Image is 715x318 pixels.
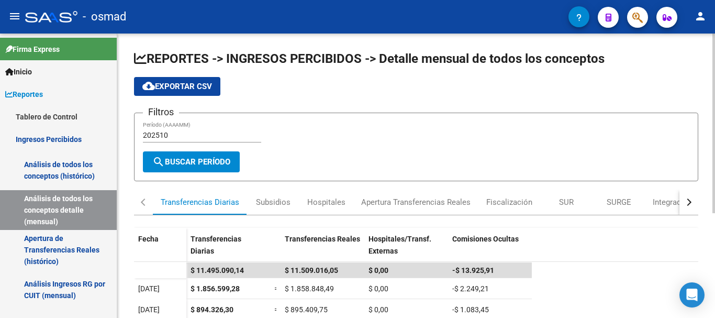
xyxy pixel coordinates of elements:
[281,228,364,272] datatable-header-cell: Transferencias Reales
[285,284,334,293] span: $ 1.858.848,49
[368,305,388,314] span: $ 0,00
[452,235,519,243] span: Comisiones Ocultas
[559,196,574,208] div: SUR
[134,51,605,66] span: REPORTES -> INGRESOS PERCIBIDOS -> Detalle mensual de todos los conceptos
[161,196,239,208] div: Transferencias Diarias
[191,266,244,275] span: $ 11.495.090,14
[486,196,532,208] div: Fiscalización
[285,305,328,314] span: $ 895.409,75
[134,228,186,272] datatable-header-cell: Fecha
[694,10,707,23] mat-icon: person
[134,77,220,96] button: Exportar CSV
[143,105,179,119] h3: Filtros
[8,10,21,23] mat-icon: menu
[368,235,431,255] span: Hospitales/Transf. Externas
[186,228,270,272] datatable-header-cell: Transferencias Diarias
[5,89,43,100] span: Reportes
[191,284,240,293] span: $ 1.856.599,28
[256,196,291,208] div: Subsidios
[285,235,360,243] span: Transferencias Reales
[152,156,165,168] mat-icon: search
[5,43,60,55] span: Firma Express
[191,235,241,255] span: Transferencias Diarias
[285,266,338,275] span: $ 11.509.016,05
[448,228,532,272] datatable-header-cell: Comisiones Ocultas
[83,5,126,28] span: - osmad
[138,284,160,293] span: [DATE]
[368,284,388,293] span: $ 0,00
[274,305,278,314] span: =
[274,284,278,293] span: =
[452,284,489,293] span: -$ 2.249,21
[138,235,159,243] span: Fecha
[142,80,155,92] mat-icon: cloud_download
[191,305,233,314] span: $ 894.326,30
[607,196,631,208] div: SURGE
[152,157,230,167] span: Buscar Período
[452,305,489,314] span: -$ 1.083,45
[143,151,240,172] button: Buscar Período
[307,196,345,208] div: Hospitales
[361,196,471,208] div: Apertura Transferencias Reales
[368,266,388,275] span: $ 0,00
[653,196,692,208] div: Integración
[364,228,448,272] datatable-header-cell: Hospitales/Transf. Externas
[679,282,705,308] div: Open Intercom Messenger
[138,305,160,314] span: [DATE]
[452,266,494,275] span: -$ 13.925,91
[5,66,32,78] span: Inicio
[142,82,212,91] span: Exportar CSV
